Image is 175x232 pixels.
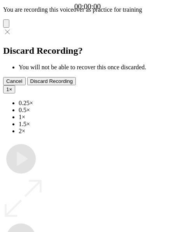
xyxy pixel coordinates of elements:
button: Discard Recording [27,77,76,85]
li: 2× [19,128,172,135]
span: 1 [6,86,9,92]
li: 0.25× [19,100,172,107]
button: Cancel [3,77,26,85]
p: You are recording this voiceover as practice for training [3,6,172,13]
li: 0.5× [19,107,172,114]
li: 1.5× [19,121,172,128]
h2: Discard Recording? [3,46,172,56]
li: You will not be able to recover this once discarded. [19,64,172,71]
button: 1× [3,85,15,93]
li: 1× [19,114,172,121]
a: 00:00:00 [74,2,101,11]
